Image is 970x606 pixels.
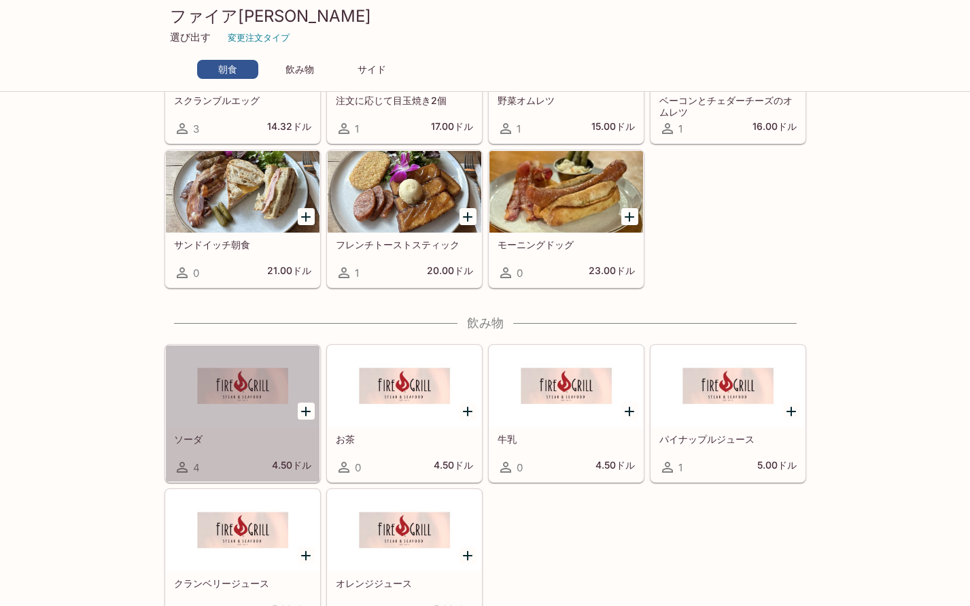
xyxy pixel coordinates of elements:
font: 1 [355,122,359,135]
font: 1 [355,267,359,280]
font: 20.00ドル [427,265,473,276]
font: サンドイッチ朝食 [174,239,250,250]
font: 17.00ドル [431,120,473,132]
div: 牛乳 [489,346,643,427]
font: クランベリージュース [174,577,269,589]
font: ファイア[PERSON_NAME] [170,6,371,26]
button: クランベリージュースを加える [298,547,315,564]
font: 15.00ドル [591,120,635,132]
a: モーニングドッグ023.00ドル [489,150,644,288]
a: お茶04.50ドル [327,345,482,482]
button: オレンジジュースを加える [460,547,477,564]
font: 飲み物 [467,316,504,330]
font: 注文に応じて目玉焼き2個 [336,95,447,106]
a: フレンチトーストスティック120.00ドル [327,150,482,288]
font: 変更注文タイプ [228,32,290,43]
button: 牛乳を加える [621,403,638,420]
button: サンドイッチ朝食を追加 [298,208,315,225]
a: 牛乳04.50ドル [489,345,644,482]
button: お茶を加える [460,403,477,420]
font: フレンチトーストスティック [336,239,460,250]
font: 1 [517,122,521,135]
button: モーニングドッグを追加 [621,208,638,225]
font: 0 [193,267,199,280]
font: お茶 [336,433,355,445]
div: パイナップルジュース [651,346,805,427]
font: 4.50ドル [272,459,311,471]
font: 朝食 [218,64,237,75]
font: 5.00ドル [757,459,797,471]
font: オレンジジュース [336,577,412,589]
button: パイナップルジュースを加える [783,403,800,420]
div: サンドイッチ朝食 [166,151,319,233]
a: サンドイッチ朝食021.00ドル [165,150,320,288]
font: 飲み物 [285,64,314,75]
button: ソーダを加える [298,403,315,420]
div: お茶 [328,346,481,427]
font: パイナップルジュース [659,433,755,445]
font: 4 [193,461,200,474]
font: 14.32ドル [267,120,311,132]
font: 選び出す [170,31,211,44]
font: 23.00ドル [589,265,635,276]
div: モーニングドッグ [489,151,643,233]
div: ソーダ [166,346,319,427]
font: 3 [193,122,199,135]
font: 0 [355,461,361,474]
font: ベーコンとチェダーチーズのオムレツ [659,95,793,118]
div: フレンチトーストスティック [328,151,481,233]
font: 0 [517,267,523,280]
font: 16.00ドル [752,120,797,132]
font: スクランブルエッグ [174,95,260,106]
a: ソーダ44.50ドル [165,345,320,482]
font: 1 [678,461,682,474]
font: 4.50ドル [595,459,635,471]
button: 変更注文タイプ [222,27,296,48]
button: フレンチトーストスティックを加える [460,208,477,225]
div: クランベリージュース [166,490,319,571]
font: サイド [358,64,386,75]
font: 野菜オムレツ [498,95,555,106]
a: パイナップルジュース15.00ドル [651,345,806,482]
font: 0 [517,461,523,474]
font: ソーダ [174,433,203,445]
font: 牛乳 [498,433,517,445]
div: オレンジジュース [328,490,481,571]
font: 4.50ドル [434,459,473,471]
font: モーニングドッグ [498,239,574,250]
font: 21.00ドル [267,265,311,276]
font: 1 [678,122,682,135]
